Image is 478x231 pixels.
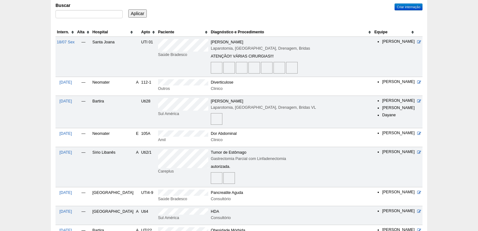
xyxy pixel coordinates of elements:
[60,150,72,155] a: [DATE]
[140,37,157,77] td: UTI 01
[211,98,372,104] div: [PERSON_NAME]
[140,96,157,128] td: Uti28
[60,190,72,195] a: [DATE]
[158,196,208,202] div: Saúde Bradesco
[373,28,416,37] th: Equipe
[76,77,91,96] td: —
[76,128,91,147] td: —
[382,39,415,45] li: [PERSON_NAME]
[211,39,372,45] div: [PERSON_NAME]
[211,190,372,196] div: Pancreatite Aguda
[91,147,135,187] td: Sírio Libanês
[382,79,415,85] li: [PERSON_NAME]
[382,113,415,118] li: Dayane
[158,111,208,117] div: Sul América
[211,104,372,111] div: Laparotomia, [GEOGRAPHIC_DATA], Drenagem, Bridas VL
[76,147,91,187] td: —
[91,206,135,225] td: [GEOGRAPHIC_DATA]
[76,28,91,37] th: Alta
[395,3,422,10] a: Criar internação
[76,187,91,206] td: —
[57,40,75,44] a: 18/07 Sex
[211,53,372,59] div: ATENÇÃO!! VÁRIAS CIRURGIAS!!!
[417,131,421,136] a: Editar
[211,208,372,215] div: HDA
[417,80,421,85] a: Editar
[382,190,415,195] li: [PERSON_NAME]
[382,105,415,111] li: [PERSON_NAME]
[140,147,157,187] td: Uti2/1
[211,130,372,137] div: Dor Abdominal
[76,206,91,225] td: —
[140,206,157,225] td: Uti4
[56,10,123,18] input: Digite os termos que você deseja procurar.
[158,85,208,92] div: Outros
[211,79,372,85] div: Diverticulose
[211,45,372,52] div: Laparotomia, [GEOGRAPHIC_DATA], Drenagem, Bridas
[210,28,373,37] th: Diagnóstico e Procedimento
[56,2,123,8] label: Buscar
[91,96,135,128] td: Bartira
[91,187,135,206] td: [GEOGRAPHIC_DATA]
[417,40,421,44] a: Editar
[158,52,208,58] div: Saúde Bradesco
[135,206,140,225] td: A
[211,196,372,202] div: Consultório
[140,187,157,206] td: UTI4-9
[417,209,421,214] a: Editar
[60,131,72,136] a: [DATE]
[60,209,72,214] a: [DATE]
[135,128,140,147] td: E
[140,28,157,37] th: Apto
[91,128,135,147] td: Neomater
[135,77,140,96] td: A
[56,28,76,37] th: Intern.
[211,149,372,156] div: Tumor de Estômago
[140,77,157,96] td: 112-1
[382,130,415,136] li: [PERSON_NAME]
[382,98,415,104] li: [PERSON_NAME]
[76,37,91,77] td: —
[135,147,140,187] td: A
[158,168,208,174] div: Careplus
[211,163,372,170] div: autorizada.
[128,9,147,18] input: Aplicar
[158,215,208,221] div: Sul América
[211,215,372,221] div: Consultório
[91,28,135,37] th: Hospital
[140,128,157,147] td: 105A
[158,137,208,143] div: Amil
[211,137,372,143] div: Clinico
[382,149,415,155] li: [PERSON_NAME]
[382,208,415,214] li: [PERSON_NAME]
[211,85,372,92] div: Clinico
[157,28,210,37] th: Paciente
[91,77,135,96] td: Neomater
[91,37,135,77] td: Santa Joana
[76,96,91,128] td: —
[417,150,421,155] a: Editar
[211,156,372,162] div: Gastrectomia Parcial com Linfadenectomia
[60,80,72,85] a: [DATE]
[417,190,421,195] a: Editar
[60,99,72,103] a: [DATE]
[417,99,421,103] a: Editar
